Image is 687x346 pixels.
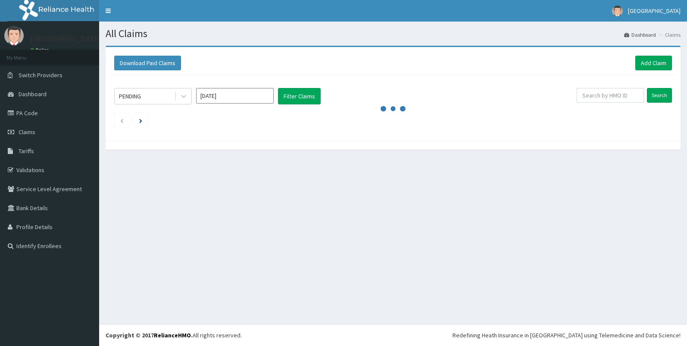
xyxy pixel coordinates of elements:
[657,31,681,38] li: Claims
[30,35,101,43] p: [GEOGRAPHIC_DATA]
[106,331,193,339] strong: Copyright © 2017 .
[120,116,124,124] a: Previous page
[612,6,623,16] img: User Image
[577,88,644,103] input: Search by HMO ID
[4,26,24,45] img: User Image
[453,331,681,340] div: Redefining Heath Insurance in [GEOGRAPHIC_DATA] using Telemedicine and Data Science!
[380,96,406,122] svg: audio-loading
[19,90,47,98] span: Dashboard
[99,324,687,346] footer: All rights reserved.
[154,331,191,339] a: RelianceHMO
[139,116,142,124] a: Next page
[624,31,656,38] a: Dashboard
[19,147,34,155] span: Tariffs
[196,88,274,104] input: Select Month and Year
[628,7,681,15] span: [GEOGRAPHIC_DATA]
[635,56,672,70] a: Add Claim
[278,88,321,104] button: Filter Claims
[19,128,35,136] span: Claims
[19,71,62,79] span: Switch Providers
[114,56,181,70] button: Download Paid Claims
[647,88,672,103] input: Search
[30,47,51,53] a: Online
[106,28,681,39] h1: All Claims
[119,92,141,101] div: PENDING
